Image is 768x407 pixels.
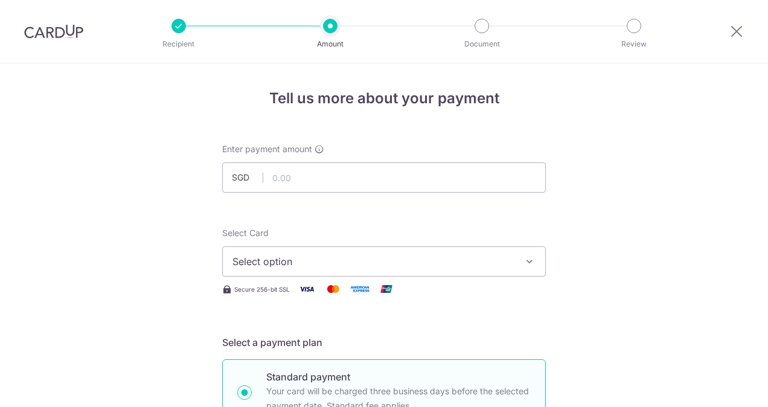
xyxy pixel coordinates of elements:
p: Document [437,38,526,50]
span: Enter payment amount [222,143,312,155]
span: Select option [232,254,514,269]
span: translation missing: en.payables.payment_networks.credit_card.summary.labels.select_card [222,228,269,238]
input: 0.00 [222,162,546,193]
span: Secure 256-bit SSL [234,284,290,294]
p: Review [589,38,679,50]
h4: Tell us more about your payment [222,88,546,109]
img: Visa [295,281,319,296]
img: American Express [348,281,372,296]
img: CardUp [24,24,83,39]
img: Union Pay [374,281,398,296]
p: Standard payment [266,370,531,384]
h5: Select a payment plan [222,335,546,350]
button: Select option [222,246,546,277]
p: Recipient [134,38,223,50]
span: SGD [232,171,263,184]
img: Mastercard [321,281,345,296]
p: Amount [286,38,375,50]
